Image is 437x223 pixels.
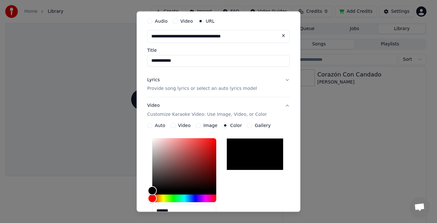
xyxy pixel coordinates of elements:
label: Audio [155,19,168,23]
label: Video [180,19,193,23]
label: Color [230,123,242,128]
button: LyricsProvide song lyrics or select an auto lyrics model [147,72,290,97]
div: Lyrics [147,77,160,83]
label: Auto [155,123,165,128]
label: Gallery [255,123,271,128]
div: Hue [152,195,216,203]
div: Color [152,139,216,191]
div: Video [147,103,267,118]
p: Provide song lyrics or select an auto lyrics model [147,86,257,92]
button: VideoCustomize Karaoke Video: Use Image, Video, or Color [147,98,290,123]
p: Customize Karaoke Video: Use Image, Video, or Color [147,112,267,118]
label: Video [178,123,191,128]
label: Title [147,48,290,52]
label: Image [203,123,218,128]
label: URL [206,19,215,23]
